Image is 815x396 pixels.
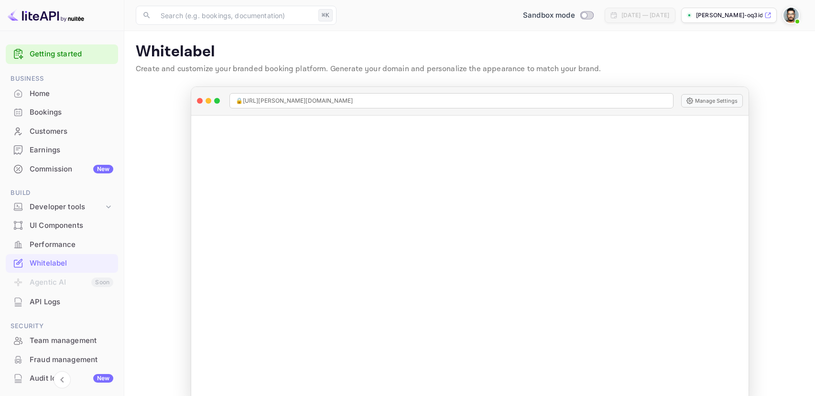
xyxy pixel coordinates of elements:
div: Switch to Production mode [519,10,597,21]
button: Collapse navigation [54,371,71,388]
span: Business [6,74,118,84]
button: Manage Settings [681,94,743,107]
div: Earnings [6,141,118,160]
a: Getting started [30,49,113,60]
a: Audit logsNew [6,369,118,387]
p: Whitelabel [136,43,804,62]
p: Create and customize your branded booking platform. Generate your domain and personalize the appe... [136,64,804,75]
a: Bookings [6,103,118,121]
div: API Logs [30,297,113,308]
div: Developer tools [6,199,118,215]
div: Customers [30,126,113,137]
div: Fraud management [6,351,118,369]
img: Ivo Castillo [783,8,799,23]
div: UI Components [6,216,118,235]
div: ⌘K [318,9,333,21]
div: API Logs [6,293,118,311]
div: [DATE] — [DATE] [621,11,669,20]
div: Team management [6,332,118,350]
a: UI Components [6,216,118,234]
div: Whitelabel [6,254,118,273]
a: Customers [6,122,118,140]
span: Build [6,188,118,198]
span: 🔒 [URL][PERSON_NAME][DOMAIN_NAME] [236,96,353,105]
a: Home [6,85,118,102]
a: CommissionNew [6,160,118,178]
div: New [93,165,113,173]
img: LiteAPI logo [8,8,84,23]
a: Whitelabel [6,254,118,272]
div: Audit logs [30,373,113,384]
div: Performance [6,235,118,254]
div: Home [30,88,113,99]
div: Developer tools [30,202,104,213]
p: [PERSON_NAME]-oq3id.nui... [696,11,762,20]
div: Bookings [30,107,113,118]
div: Home [6,85,118,103]
div: Commission [30,164,113,175]
a: API Logs [6,293,118,310]
a: Team management [6,332,118,349]
a: Earnings [6,141,118,159]
div: Whitelabel [30,258,113,269]
input: Search (e.g. bookings, documentation) [155,6,315,25]
a: Fraud management [6,351,118,368]
div: Customers [6,122,118,141]
div: Team management [30,335,113,346]
div: CommissionNew [6,160,118,179]
div: Performance [30,239,113,250]
a: Performance [6,235,118,253]
div: Getting started [6,44,118,64]
div: Earnings [30,145,113,156]
span: Sandbox mode [523,10,575,21]
div: Fraud management [30,354,113,365]
div: UI Components [30,220,113,231]
div: Bookings [6,103,118,122]
div: Audit logsNew [6,369,118,388]
div: New [93,374,113,383]
span: Security [6,321,118,332]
